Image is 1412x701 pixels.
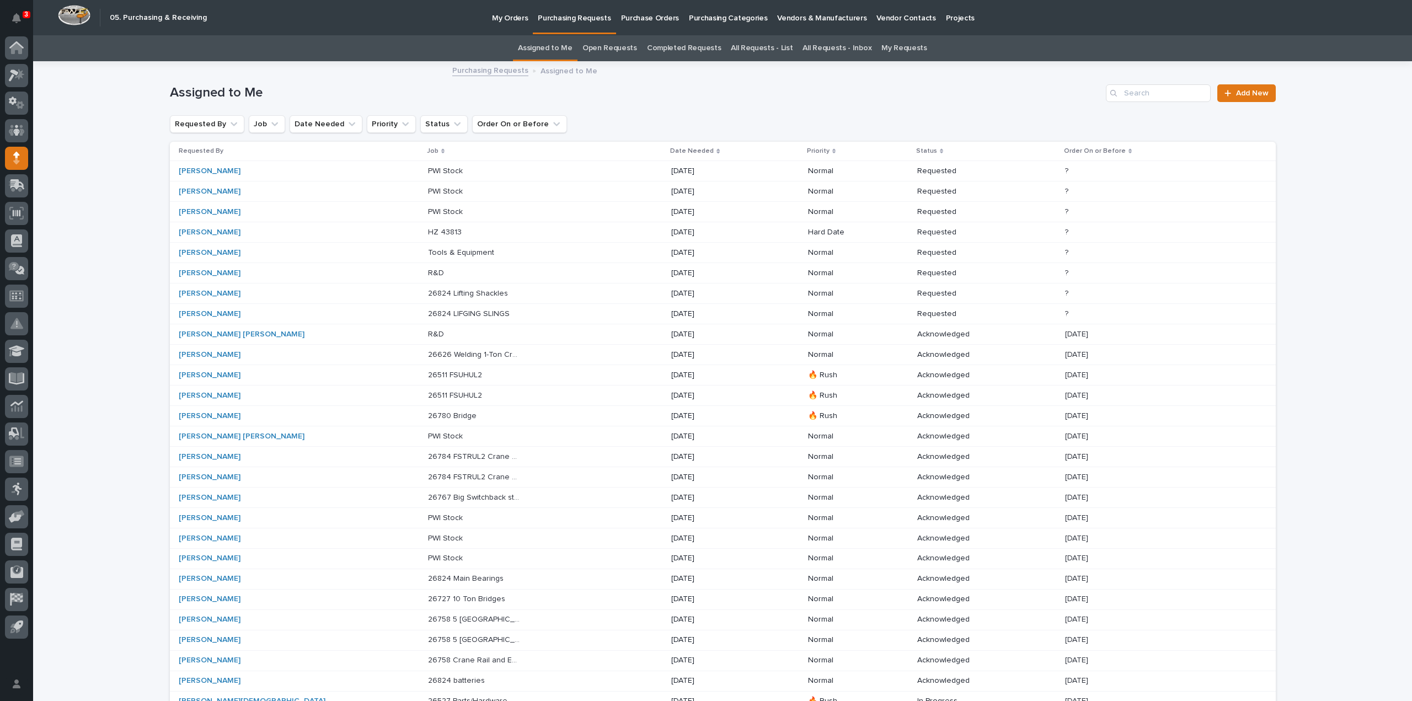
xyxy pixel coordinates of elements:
[917,350,1009,360] p: Acknowledged
[170,304,1276,324] tr: [PERSON_NAME] 26824 LIFGING SLINGS26824 LIFGING SLINGS [DATE]NormalRequested??
[808,207,900,217] p: Normal
[917,207,1009,217] p: Requested
[179,350,240,360] a: [PERSON_NAME]
[808,656,900,665] p: Normal
[170,181,1276,202] tr: [PERSON_NAME] PWI StockPWI Stock [DATE]NormalRequested??
[917,167,1009,176] p: Requested
[917,615,1009,624] p: Acknowledged
[170,548,1276,569] tr: [PERSON_NAME] PWI StockPWI Stock [DATE]NormalAcknowledged[DATE][DATE]
[1065,613,1090,624] p: [DATE]
[541,64,597,76] p: Assigned to Me
[671,371,763,380] p: [DATE]
[808,635,900,645] p: Normal
[808,534,900,543] p: Normal
[428,205,465,217] p: PWI Stock
[1065,287,1071,298] p: ?
[1065,368,1090,380] p: [DATE]
[179,330,304,339] a: [PERSON_NAME] [PERSON_NAME]
[428,307,512,319] p: 26824 LIFGING SLINGS
[808,228,900,237] p: Hard Date
[170,589,1276,609] tr: [PERSON_NAME] 26727 10 Ton Bridges26727 10 Ton Bridges [DATE]NormalAcknowledged[DATE][DATE]
[917,534,1009,543] p: Acknowledged
[170,365,1276,386] tr: [PERSON_NAME] 26511 FSUHUL226511 FSUHUL2 [DATE]🔥 RushAcknowledged[DATE][DATE]
[671,248,763,258] p: [DATE]
[179,452,240,462] a: [PERSON_NAME]
[179,207,240,217] a: [PERSON_NAME]
[917,635,1009,645] p: Acknowledged
[917,269,1009,278] p: Requested
[917,676,1009,686] p: Acknowledged
[808,289,900,298] p: Normal
[170,446,1276,467] tr: [PERSON_NAME] 26784 FSTRUL2 Crane System26784 FSTRUL2 Crane System [DATE]NormalAcknowledged[DATE]...
[671,391,763,400] p: [DATE]
[428,389,484,400] p: 26511 FSUHUL2
[170,487,1276,507] tr: [PERSON_NAME] 26767 Big Switchback stair26767 Big Switchback stair [DATE]NormalAcknowledged[DATE]...
[170,222,1276,243] tr: [PERSON_NAME] HZ 43813HZ 43813 [DATE]Hard DateRequested??
[1106,84,1211,102] input: Search
[179,676,240,686] a: [PERSON_NAME]
[881,35,927,61] a: My Requests
[14,13,28,31] div: Notifications3
[917,554,1009,563] p: Acknowledged
[428,491,522,502] p: 26767 Big Switchback stair
[671,187,763,196] p: [DATE]
[808,574,900,584] p: Normal
[917,574,1009,584] p: Acknowledged
[808,269,900,278] p: Normal
[170,630,1276,650] tr: [PERSON_NAME] 26758 5 [GEOGRAPHIC_DATA]26758 5 [GEOGRAPHIC_DATA] [DATE]NormalAcknowledged[DATE][D...
[179,228,240,237] a: [PERSON_NAME]
[917,513,1009,523] p: Acknowledged
[170,569,1276,589] tr: [PERSON_NAME] 26824 Main Bearings26824 Main Bearings [DATE]NormalAcknowledged[DATE][DATE]
[671,289,763,298] p: [DATE]
[671,595,763,604] p: [DATE]
[428,348,522,360] p: 26626 Welding 1-Ton Crane System
[671,656,763,665] p: [DATE]
[671,207,763,217] p: [DATE]
[179,513,240,523] a: [PERSON_NAME]
[428,246,496,258] p: Tools & Equipment
[803,35,871,61] a: All Requests - Inbox
[428,572,506,584] p: 26824 Main Bearings
[170,161,1276,181] tr: [PERSON_NAME] PWI StockPWI Stock [DATE]NormalRequested??
[808,350,900,360] p: Normal
[731,35,793,61] a: All Requests - List
[917,656,1009,665] p: Acknowledged
[671,513,763,523] p: [DATE]
[179,656,240,665] a: [PERSON_NAME]
[671,350,763,360] p: [DATE]
[1065,389,1090,400] p: [DATE]
[472,115,567,133] button: Order On or Before
[917,309,1009,319] p: Requested
[671,615,763,624] p: [DATE]
[428,226,464,237] p: HZ 43813
[170,85,1102,101] h1: Assigned to Me
[24,10,28,18] p: 3
[249,115,285,133] button: Job
[179,289,240,298] a: [PERSON_NAME]
[808,330,900,339] p: Normal
[170,671,1276,691] tr: [PERSON_NAME] 26824 batteries26824 batteries [DATE]NormalAcknowledged[DATE][DATE]
[671,330,763,339] p: [DATE]
[917,595,1009,604] p: Acknowledged
[1065,205,1071,217] p: ?
[917,452,1009,462] p: Acknowledged
[179,635,240,645] a: [PERSON_NAME]
[428,532,465,543] p: PWI Stock
[170,243,1276,263] tr: [PERSON_NAME] Tools & EquipmentTools & Equipment [DATE]NormalRequested??
[428,409,479,421] p: 26780 Bridge
[428,368,484,380] p: 26511 FSUHUL2
[428,287,510,298] p: 26824 Lifting Shackles
[671,269,763,278] p: [DATE]
[1065,226,1071,237] p: ?
[917,473,1009,482] p: Acknowledged
[428,328,446,339] p: R&D
[428,633,522,645] p: 26758 5 [GEOGRAPHIC_DATA]
[808,432,900,441] p: Normal
[671,473,763,482] p: [DATE]
[179,432,304,441] a: [PERSON_NAME] [PERSON_NAME]
[671,574,763,584] p: [DATE]
[917,391,1009,400] p: Acknowledged
[1065,409,1090,421] p: [DATE]
[671,493,763,502] p: [DATE]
